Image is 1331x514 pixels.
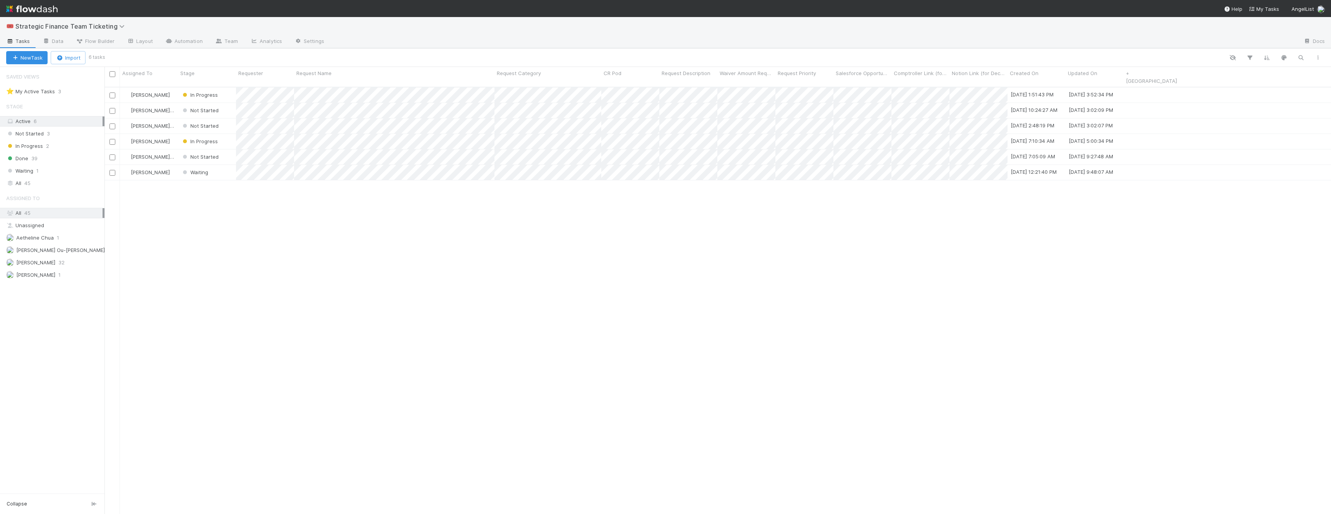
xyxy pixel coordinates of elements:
[131,92,170,98] span: [PERSON_NAME]
[6,99,23,114] span: Stage
[1069,106,1113,114] div: [DATE] 3:02:09 PM
[109,71,115,77] input: Toggle All Rows Selected
[6,37,30,45] span: Tasks
[1249,5,1279,13] a: My Tasks
[181,169,208,175] span: Waiting
[131,169,170,175] span: [PERSON_NAME]
[238,69,263,77] span: Requester
[181,91,218,99] div: In Progress
[181,107,219,113] span: Not Started
[51,51,86,64] button: Import
[1011,168,1057,176] div: [DATE] 12:21:40 PM
[123,107,130,113] img: avatar_0645ba0f-c375-49d5-b2e7-231debf65fc8.png
[109,154,115,160] input: Toggle Row Selected
[6,154,28,163] span: Done
[6,178,103,188] div: All
[181,138,218,144] span: In Progress
[6,129,44,139] span: Not Started
[31,154,38,163] span: 39
[123,168,170,176] div: [PERSON_NAME]
[1069,168,1113,176] div: [DATE] 9:48:07 AM
[34,118,37,124] span: 6
[1011,106,1057,114] div: [DATE] 10:24:27 AM
[131,123,219,129] span: [PERSON_NAME] Ou-[PERSON_NAME]
[131,138,170,144] span: [PERSON_NAME]
[1011,152,1055,160] div: [DATE] 7:05:09 AM
[296,69,332,77] span: Request Name
[180,69,195,77] span: Stage
[58,258,65,267] span: 32
[952,69,1006,77] span: Notion Link (for Decision/Incident Docs)
[123,153,174,161] div: [PERSON_NAME] Ou-[PERSON_NAME]
[6,117,103,126] div: Active
[123,154,130,160] img: avatar_0645ba0f-c375-49d5-b2e7-231debf65fc8.png
[1249,6,1279,12] span: My Tasks
[122,69,152,77] span: Assigned To
[121,36,159,48] a: Layout
[123,169,130,175] img: avatar_aa4fbed5-f21b-48f3-8bdd-57047a9d59de.png
[47,129,50,139] span: 3
[15,22,128,30] span: Strategic Finance Team Ticketing
[1069,152,1113,160] div: [DATE] 9:27:48 AM
[288,36,330,48] a: Settings
[181,106,219,114] div: Not Started
[123,123,130,129] img: avatar_0645ba0f-c375-49d5-b2e7-231debf65fc8.png
[6,166,33,176] span: Waiting
[24,210,31,216] span: 45
[6,190,40,206] span: Assigned To
[604,69,621,77] span: CR Pod
[6,259,14,266] img: avatar_aa4fbed5-f21b-48f3-8bdd-57047a9d59de.png
[16,259,55,266] span: [PERSON_NAME]
[894,69,948,77] span: Comptroller Link (for Fee Waivers)
[76,37,115,45] span: Flow Builder
[720,69,773,77] span: Waiver Amount Requested
[209,36,244,48] a: Team
[1297,36,1331,48] a: Docs
[6,234,14,242] img: avatar_103f69d0-f655-4f4f-bc28-f3abe7034599.png
[836,69,890,77] span: Salesforce Opportunity Link (for Fund Pricing Negotiations only)
[36,166,39,176] span: 1
[1069,122,1113,129] div: [DATE] 3:02:07 PM
[181,92,218,98] span: In Progress
[6,271,14,279] img: avatar_022c235f-155a-4f12-b426-9592538e9d6c.png
[24,178,31,188] span: 45
[6,2,58,15] img: logo-inverted-e16ddd16eac7371096b0.svg
[109,139,115,145] input: Toggle Row Selected
[123,122,174,130] div: [PERSON_NAME] Ou-[PERSON_NAME]
[497,69,541,77] span: Request Category
[89,54,105,61] small: 6 tasks
[123,91,170,99] div: [PERSON_NAME]
[6,208,103,218] div: All
[109,123,115,129] input: Toggle Row Selected
[109,93,115,98] input: Toggle Row Selected
[58,270,61,280] span: 1
[778,69,816,77] span: Request Priority
[109,108,115,114] input: Toggle Row Selected
[6,87,55,96] div: My Active Tasks
[123,137,170,145] div: [PERSON_NAME]
[1011,137,1054,145] div: [DATE] 7:10:34 AM
[6,88,14,94] span: ⭐
[181,123,219,129] span: Not Started
[7,500,27,507] span: Collapse
[1317,5,1325,13] img: avatar_aa4fbed5-f21b-48f3-8bdd-57047a9d59de.png
[6,23,14,29] span: 🎟️
[123,92,130,98] img: avatar_aa4fbed5-f21b-48f3-8bdd-57047a9d59de.png
[16,272,55,278] span: [PERSON_NAME]
[123,138,130,144] img: avatar_aa4fbed5-f21b-48f3-8bdd-57047a9d59de.png
[1010,69,1038,77] span: Created On
[181,122,219,130] div: Not Started
[1011,91,1054,98] div: [DATE] 1:51:43 PM
[6,69,39,84] span: Saved Views
[244,36,288,48] a: Analytics
[109,170,115,176] input: Toggle Row Selected
[181,154,219,160] span: Not Started
[58,87,69,96] span: 3
[181,168,208,176] div: Waiting
[1224,5,1242,13] div: Help
[1069,137,1113,145] div: [DATE] 5:00:34 PM
[1069,91,1113,98] div: [DATE] 3:52:34 PM
[46,141,49,151] span: 2
[16,235,54,241] span: Aetheline Chua
[57,233,59,243] span: 1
